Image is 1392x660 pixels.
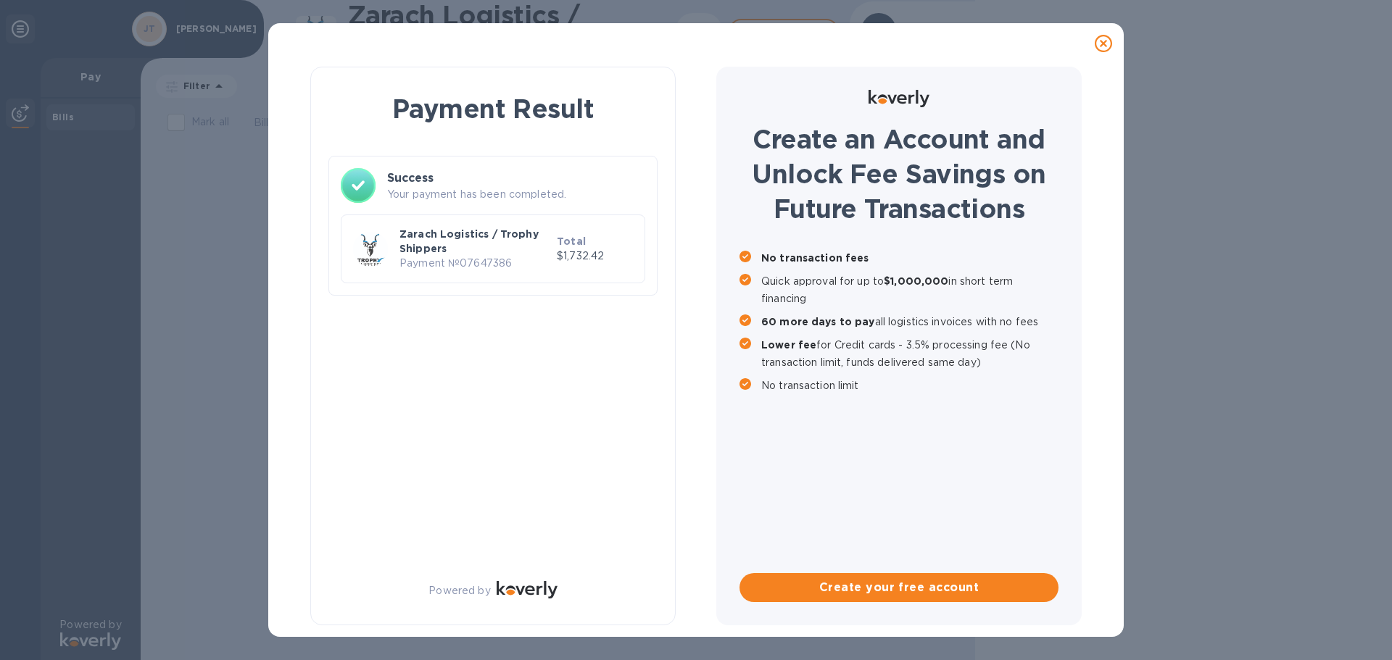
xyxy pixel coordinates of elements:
[761,377,1058,394] p: No transaction limit
[761,339,816,351] b: Lower fee
[751,579,1047,596] span: Create your free account
[739,122,1058,226] h1: Create an Account and Unlock Fee Savings on Future Transactions
[497,581,558,598] img: Logo
[761,336,1058,371] p: for Credit cards - 3.5% processing fee (No transaction limit, funds delivered same day)
[334,91,652,127] h1: Payment Result
[387,187,645,202] p: Your payment has been completed.
[557,248,633,264] p: $1,732.42
[557,235,586,247] b: Total
[428,583,490,598] p: Powered by
[387,170,645,187] h3: Success
[761,272,1058,307] p: Quick approval for up to in short term financing
[399,256,551,271] p: Payment № 07647386
[761,316,875,327] b: 60 more days to pay
[761,313,1058,330] p: all logistics invoices with no fees
[884,275,948,287] b: $1,000,000
[869,90,929,107] img: Logo
[399,227,551,256] p: Zarach Logistics / Trophy Shippers
[739,573,1058,602] button: Create your free account
[761,252,869,264] b: No transaction fees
